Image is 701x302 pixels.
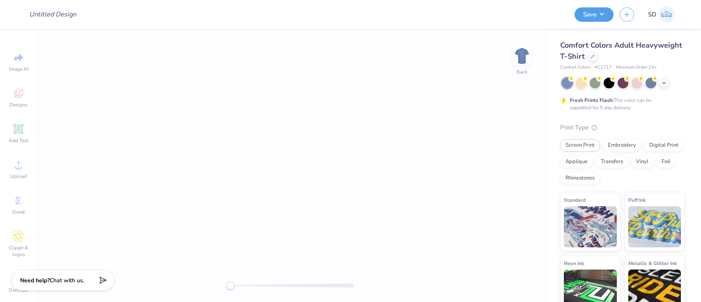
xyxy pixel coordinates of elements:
div: Transfers [595,156,628,168]
div: Screen Print [560,139,600,152]
div: Foil [656,156,676,168]
span: Comfort Colors [560,64,591,71]
span: Metallic & Glitter Ink [628,259,677,267]
span: Comfort Colors Adult Heavyweight T-Shirt [560,40,682,61]
img: Puff Ink [628,206,681,247]
span: Chat with us. [50,277,84,284]
span: Puff Ink [628,196,646,204]
a: SD [644,6,678,23]
span: SD [648,10,656,19]
img: Back [514,48,530,64]
img: Sparsh Drolia [658,6,675,23]
span: # C1717 [595,64,612,71]
div: Print Type [560,123,685,132]
div: Back [517,68,527,76]
button: Save [575,7,614,22]
div: Applique [560,156,593,168]
div: Accessibility label [226,281,234,290]
span: Minimum Order: 24 + [616,64,657,71]
span: Neon Ink [564,259,584,267]
div: Embroidery [602,139,641,152]
div: Vinyl [631,156,654,168]
strong: Fresh Prints Flash: [570,97,614,104]
span: Standard [564,196,586,204]
img: Standard [564,206,617,247]
div: Rhinestones [560,172,600,184]
div: Digital Print [644,139,684,152]
div: This color can be expedited for 5 day delivery. [570,97,671,111]
input: Untitled Design [23,6,83,23]
strong: Need help? [20,277,50,284]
